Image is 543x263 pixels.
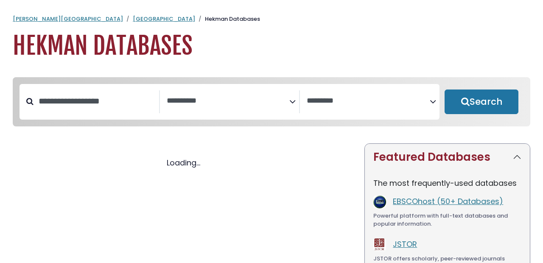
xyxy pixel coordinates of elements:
h1: Hekman Databases [13,32,530,60]
nav: Search filters [13,77,530,126]
a: [GEOGRAPHIC_DATA] [133,15,195,23]
div: Loading... [13,157,354,168]
a: EBSCOhost (50+ Databases) [393,196,503,207]
div: Powerful platform with full-text databases and popular information. [373,212,521,228]
li: Hekman Databases [195,15,260,23]
p: The most frequently-used databases [373,177,521,189]
input: Search database by title or keyword [34,94,159,108]
nav: breadcrumb [13,15,530,23]
textarea: Search [167,97,290,106]
button: Featured Databases [365,144,530,171]
a: JSTOR [393,239,417,249]
textarea: Search [307,97,430,106]
a: [PERSON_NAME][GEOGRAPHIC_DATA] [13,15,123,23]
button: Submit for Search Results [445,90,518,114]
